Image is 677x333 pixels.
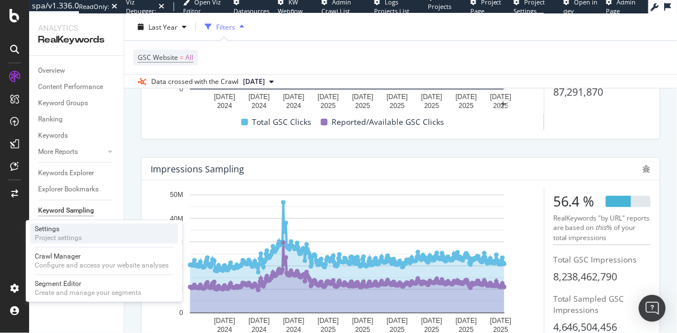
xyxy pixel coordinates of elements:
[456,93,477,101] text: [DATE]
[352,317,373,325] text: [DATE]
[421,93,442,101] text: [DATE]
[185,50,193,65] span: All
[553,85,604,99] span: 87,291,870
[38,184,116,195] a: Explorer Bookmarks
[179,309,183,317] text: 0
[35,224,82,233] div: Settings
[214,317,235,325] text: [DATE]
[30,251,178,271] a: Crawl ManagerConfigure and access your website analyses
[170,215,183,223] text: 40M
[38,130,68,142] div: Keywords
[38,97,88,109] div: Keyword Groups
[355,102,370,110] text: 2025
[148,22,178,31] span: Last Year
[38,114,116,125] a: Ranking
[253,115,312,129] span: Total GSC Clicks
[283,93,305,101] text: [DATE]
[35,261,169,270] div: Configure and access your website analyses
[318,93,339,101] text: [DATE]
[553,213,651,242] div: RealKeywords "by URL" reports are based on % of your total impressions
[38,22,115,34] div: Analytics
[151,77,239,87] div: Data crossed with the Crawl
[459,102,474,110] text: 2025
[499,100,508,109] div: plus
[239,75,278,88] button: [DATE]
[390,102,405,110] text: 2025
[216,22,235,31] div: Filters
[30,223,178,243] a: SettingsProject settings
[553,192,595,211] div: 56.4 %
[38,184,99,195] div: Explorer Bookmarks
[35,233,82,242] div: Project settings
[490,317,511,325] text: [DATE]
[35,279,141,288] div: Segment Editor
[38,65,116,77] a: Overview
[38,34,115,46] div: RealKeywords
[133,18,191,36] button: Last Year
[180,53,184,62] span: =
[151,163,244,175] div: Impressions Sampling
[38,146,105,158] a: More Reports
[38,205,116,217] a: Keyword Sampling
[249,93,270,101] text: [DATE]
[553,293,624,315] span: Total Sampled GSC Impressions
[38,130,116,142] a: Keywords
[249,317,270,325] text: [DATE]
[38,205,94,217] div: Keyword Sampling
[456,317,477,325] text: [DATE]
[200,18,249,36] button: Filters
[30,278,178,298] a: Segment EditorCreate and manage your segments
[38,97,116,109] a: Keyword Groups
[493,102,508,110] text: 2025
[643,165,651,173] div: bug
[318,317,339,325] text: [DATE]
[38,167,116,179] a: Keywords Explorer
[38,81,103,93] div: Content Performance
[286,102,301,110] text: 2024
[596,223,607,232] i: this
[386,93,408,101] text: [DATE]
[553,254,637,265] span: Total GSC Impressions
[79,2,109,11] div: ReadOnly:
[38,65,65,77] div: Overview
[386,317,408,325] text: [DATE]
[170,191,183,199] text: 50M
[138,53,178,62] span: GSC Website
[35,288,141,297] div: Create and manage your segments
[38,114,63,125] div: Ranking
[243,77,265,87] span: 2025 Aug. 7th
[38,167,94,179] div: Keywords Explorer
[251,102,267,110] text: 2024
[234,7,270,15] span: Datasources
[214,93,235,101] text: [DATE]
[553,270,618,283] span: 8,238,462,790
[179,86,183,93] text: 0
[283,317,305,325] text: [DATE]
[639,295,666,322] div: Open Intercom Messenger
[428,2,451,20] span: Projects List
[490,93,511,101] text: [DATE]
[332,115,445,129] span: Reported/Available GSC Clicks
[35,252,169,261] div: Crawl Manager
[321,102,336,110] text: 2025
[217,102,232,110] text: 2024
[424,102,440,110] text: 2025
[352,93,373,101] text: [DATE]
[38,146,78,158] div: More Reports
[421,317,442,325] text: [DATE]
[38,81,116,93] a: Content Performance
